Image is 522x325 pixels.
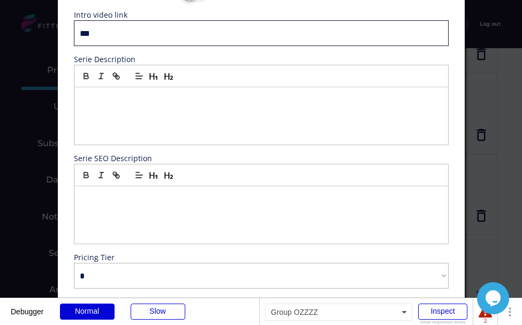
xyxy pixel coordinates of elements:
[265,304,412,321] div: Group OZZZZ
[418,304,467,320] div: Inspect
[131,304,185,320] div: Slow
[74,54,181,65] div: Serie Description
[479,319,492,324] div: 2
[74,10,181,20] div: Intro video link
[132,169,147,182] span: Text alignment
[74,297,181,307] div: Image
[477,282,511,314] iframe: chat widget
[74,252,181,263] div: Pricing Tier
[418,320,467,324] div: Show responsive boxes
[60,304,115,320] div: Normal
[11,298,44,315] div: Debugger
[132,70,147,82] span: Text alignment
[74,153,181,164] div: Serie SEO Description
